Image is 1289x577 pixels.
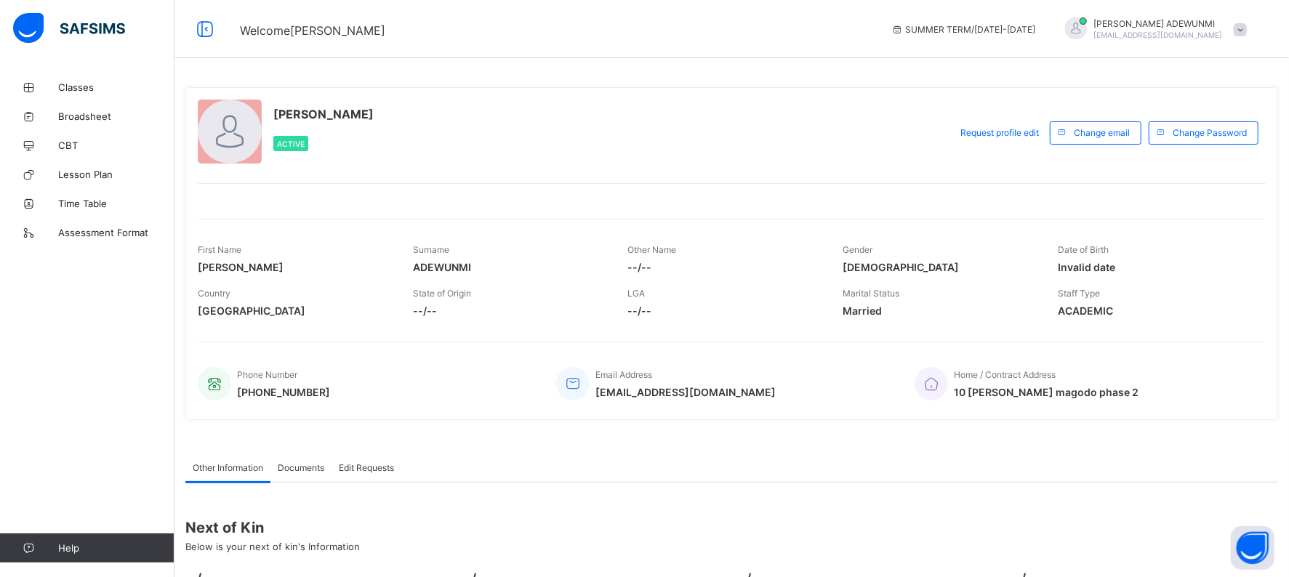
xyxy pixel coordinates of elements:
span: Other Information [193,462,263,473]
span: Marital Status [843,288,899,299]
img: safsims [13,13,125,44]
span: Other Name [628,244,677,255]
span: Change email [1074,127,1130,138]
span: Change Password [1173,127,1247,138]
span: [EMAIL_ADDRESS][DOMAIN_NAME] [595,386,776,398]
span: Classes [58,81,174,93]
div: JOSEPHADEWUNMI [1051,17,1254,41]
span: CBT [58,140,174,151]
span: Country [198,288,230,299]
span: --/-- [628,261,822,273]
span: First Name [198,244,241,255]
span: Home / Contract Address [954,369,1056,380]
span: Active [277,140,305,148]
span: --/-- [628,304,822,317]
span: Help [58,542,174,554]
span: Below is your next of kin's Information [185,541,360,552]
span: --/-- [413,304,606,317]
span: [DEMOGRAPHIC_DATA] [843,261,1036,273]
span: [PERSON_NAME] [198,261,391,273]
span: Phone Number [237,369,297,380]
span: Email Address [595,369,652,380]
span: Broadsheet [58,110,174,122]
span: session/term information [891,24,1036,35]
span: Welcome [PERSON_NAME] [240,23,385,38]
span: Edit Requests [339,462,394,473]
span: Request profile edit [960,127,1039,138]
span: Surname [413,244,449,255]
span: ACADEMIC [1058,304,1251,317]
span: Time Table [58,198,174,209]
span: [GEOGRAPHIC_DATA] [198,304,391,317]
span: LGA [628,288,646,299]
span: 10 [PERSON_NAME] magodo phase 2 [954,386,1139,398]
span: Lesson Plan [58,169,174,180]
span: Married [843,304,1036,317]
span: ADEWUNMI [413,261,606,273]
span: Gender [843,244,872,255]
span: [EMAIL_ADDRESS][DOMAIN_NAME] [1094,31,1223,39]
span: [PERSON_NAME] ADEWUNMI [1094,18,1223,29]
span: [PERSON_NAME] [273,107,374,121]
button: Open asap [1231,526,1274,570]
span: Assessment Format [58,227,174,238]
span: Documents [278,462,324,473]
span: [PHONE_NUMBER] [237,386,330,398]
span: Invalid date [1058,261,1251,273]
span: Staff Type [1058,288,1100,299]
span: Next of Kin [185,519,1278,536]
span: State of Origin [413,288,471,299]
span: Date of Birth [1058,244,1109,255]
